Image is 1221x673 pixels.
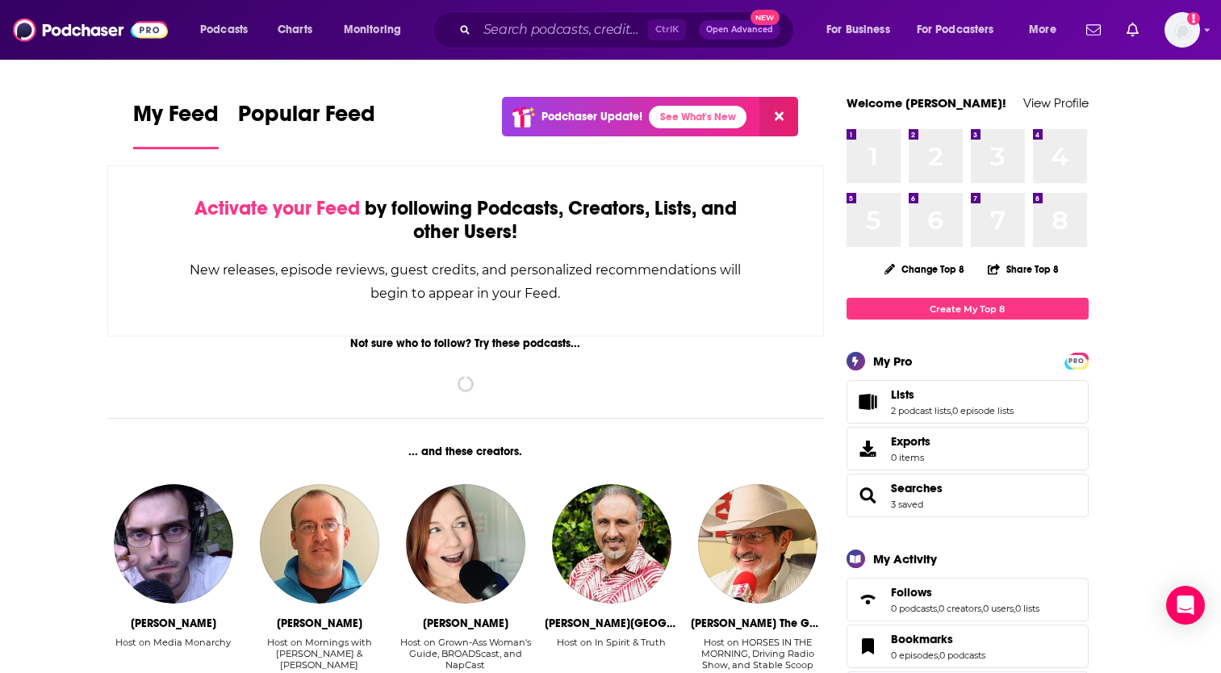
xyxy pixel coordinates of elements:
[1165,12,1200,48] img: User Profile
[542,110,642,123] p: Podchaser Update!
[891,405,951,416] a: 2 podcast lists
[699,20,780,40] button: Open AdvancedNew
[194,196,360,220] span: Activate your Feed
[937,603,939,614] span: ,
[1120,16,1145,44] a: Show notifications dropdown
[1067,354,1086,366] a: PRO
[852,635,884,658] a: Bookmarks
[751,10,780,25] span: New
[891,585,1039,600] a: Follows
[278,19,312,41] span: Charts
[200,19,248,41] span: Podcasts
[189,197,743,244] div: by following Podcasts, Creators, Lists, and other Users!
[847,625,1089,668] span: Bookmarks
[891,387,1014,402] a: Lists
[1067,355,1086,367] span: PRO
[399,637,532,671] div: Host on Grown-Ass Woman's Guide, BROADScast, and NapCast
[852,437,884,460] span: Exports
[847,95,1006,111] a: Welcome [PERSON_NAME]!
[399,637,532,671] div: Host on Grown-Ass Woman's Guide, BROADScast, and NapCast
[649,106,746,128] a: See What's New
[875,259,975,279] button: Change Top 8
[253,637,386,671] div: Host on Mornings with [PERSON_NAME] & [PERSON_NAME]
[1023,95,1089,111] a: View Profile
[107,336,825,350] div: Not sure who to follow? Try these podcasts...
[238,100,375,137] span: Popular Feed
[1187,12,1200,25] svg: Add a profile image
[267,17,322,43] a: Charts
[1029,19,1056,41] span: More
[873,551,937,566] div: My Activity
[815,17,910,43] button: open menu
[1165,12,1200,48] span: Logged in as gbrussel
[698,484,817,604] img: Glenn The Geek
[1165,12,1200,48] button: Show profile menu
[891,632,985,646] a: Bookmarks
[938,650,939,661] span: ,
[545,617,678,630] div: J.D. Farag
[847,427,1089,470] a: Exports
[332,17,422,43] button: open menu
[133,100,219,149] a: My Feed
[987,253,1060,285] button: Share Top 8
[906,17,1018,43] button: open menu
[852,588,884,611] a: Follows
[891,452,930,463] span: 0 items
[107,445,825,458] div: ... and these creators.
[891,481,943,495] a: Searches
[423,617,508,630] div: Jackie MacDougall
[691,637,824,671] div: Host on HORSES IN THE MORNING, Driving Radio Show, and Stable Scoop
[891,585,932,600] span: Follows
[847,380,1089,424] span: Lists
[406,484,525,604] a: Jackie MacDougall
[951,405,952,416] span: ,
[189,17,269,43] button: open menu
[557,637,666,671] div: Host on In Spirit & Truth
[260,484,379,604] img: Eli Savoie
[939,603,981,614] a: 0 creators
[189,258,743,305] div: New releases, episode reviews, guest credits, and personalized recommendations will begin to appe...
[133,100,219,137] span: My Feed
[115,637,231,671] div: Host on Media Monarchy
[891,434,930,449] span: Exports
[939,650,985,661] a: 0 podcasts
[847,578,1089,621] span: Follows
[344,19,401,41] span: Monitoring
[891,387,914,402] span: Lists
[1080,16,1107,44] a: Show notifications dropdown
[983,603,1014,614] a: 0 users
[691,617,824,630] div: Glenn The Geek
[277,617,362,630] div: Eli Savoie
[891,603,937,614] a: 0 podcasts
[847,474,1089,517] span: Searches
[917,19,994,41] span: For Podcasters
[891,499,923,510] a: 3 saved
[13,15,168,45] img: Podchaser - Follow, Share and Rate Podcasts
[114,484,233,604] img: James Evan Pilato
[238,100,375,149] a: Popular Feed
[852,484,884,507] a: Searches
[1014,603,1015,614] span: ,
[1166,586,1205,625] div: Open Intercom Messenger
[1015,603,1039,614] a: 0 lists
[552,484,671,604] img: J.D. Farag
[448,11,809,48] div: Search podcasts, credits, & more...
[873,353,913,369] div: My Pro
[115,637,231,648] div: Host on Media Monarchy
[706,26,773,34] span: Open Advanced
[981,603,983,614] span: ,
[557,637,666,648] div: Host on In Spirit & Truth
[952,405,1014,416] a: 0 episode lists
[847,298,1089,320] a: Create My Top 8
[826,19,890,41] span: For Business
[852,391,884,413] a: Lists
[648,19,686,40] span: Ctrl K
[891,632,953,646] span: Bookmarks
[131,617,216,630] div: James Evan Pilato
